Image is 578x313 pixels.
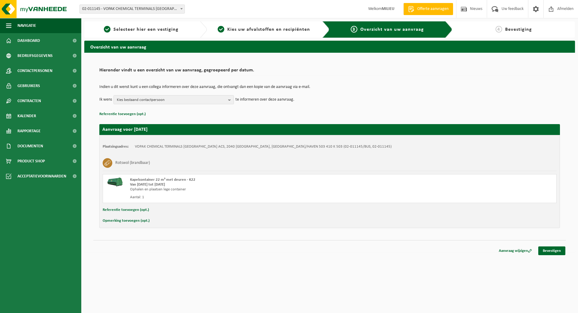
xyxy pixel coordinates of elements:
strong: Van [DATE] tot [DATE] [130,183,165,186]
strong: Plaatsingsadres: [103,145,129,149]
a: 1Selecteer hier een vestiging [87,26,195,33]
strong: MILIEU [382,7,394,11]
span: Bedrijfsgegevens [17,48,53,63]
a: Aanvraag wijzigen [494,246,536,255]
span: Selecteer hier een vestiging [113,27,179,32]
p: te informeren over deze aanvraag. [235,95,294,104]
h2: Hieronder vindt u een overzicht van uw aanvraag, gegroepeerd per datum. [99,68,560,76]
button: Referentie toevoegen (opt.) [99,110,146,118]
span: Documenten [17,139,43,154]
span: Product Shop [17,154,45,169]
span: Kies bestaand contactpersoon [117,95,226,105]
img: HK-XK-22-GN-00.png [106,177,124,186]
span: Bevestiging [505,27,532,32]
span: 1 [104,26,110,33]
td: VOPAK CHEMICAL TERMINALS [GEOGRAPHIC_DATA] ACS, 2040 [GEOGRAPHIC_DATA], [GEOGRAPHIC_DATA]/HAVEN 5... [135,144,392,149]
div: Aantal: 1 [130,195,354,200]
button: Referentie toevoegen (opt.) [103,206,149,214]
span: Dashboard [17,33,40,48]
h2: Overzicht van uw aanvraag [84,41,575,52]
a: Bevestigen [538,246,565,255]
a: 2Kies uw afvalstoffen en recipiënten [210,26,318,33]
span: Kapelcontainer 22 m³ met deuren - K22 [130,178,195,182]
span: Kies uw afvalstoffen en recipiënten [227,27,310,32]
span: Acceptatievoorwaarden [17,169,66,184]
p: Indien u dit wenst kunt u een collega informeren over deze aanvraag, die ontvangt dan een kopie v... [99,85,560,89]
span: Kalender [17,108,36,124]
span: 02-011145 - VOPAK CHEMICAL TERMINALS BELGIUM ACS - ANTWERPEN [79,5,185,14]
span: 3 [351,26,357,33]
span: 2 [218,26,224,33]
span: Overzicht van uw aanvraag [360,27,424,32]
h3: Rotswol (brandbaar) [115,158,150,168]
span: Offerte aanvragen [416,6,450,12]
strong: Aanvraag voor [DATE] [102,127,148,132]
span: Rapportage [17,124,41,139]
div: Ophalen en plaatsen lege container [130,187,354,192]
span: Navigatie [17,18,36,33]
span: Gebruikers [17,78,40,93]
span: 02-011145 - VOPAK CHEMICAL TERMINALS BELGIUM ACS - ANTWERPEN [80,5,185,13]
span: Contactpersonen [17,63,52,78]
a: Offerte aanvragen [403,3,453,15]
span: Contracten [17,93,41,108]
span: 4 [496,26,502,33]
button: Kies bestaand contactpersoon [113,95,234,104]
p: Ik wens [99,95,112,104]
button: Opmerking toevoegen (opt.) [103,217,150,225]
